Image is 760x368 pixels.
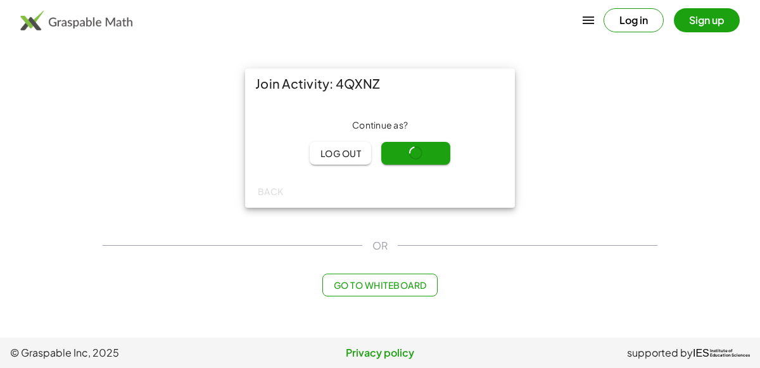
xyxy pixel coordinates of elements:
span: IES [693,347,709,359]
span: supported by [627,345,693,360]
a: Privacy policy [256,345,503,360]
div: Continue as ? [255,119,505,132]
button: Log in [604,8,664,32]
a: IESInstitute ofEducation Sciences [693,345,750,360]
button: Sign up [674,8,740,32]
span: © Graspable Inc, 2025 [10,345,256,360]
span: Log out [320,148,361,159]
span: OR [372,238,388,253]
div: Join Activity: 4QXNZ [245,68,515,99]
button: Log out [310,142,371,165]
button: Go to Whiteboard [322,274,437,296]
span: Institute of Education Sciences [710,349,750,358]
span: Go to Whiteboard [333,279,426,291]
